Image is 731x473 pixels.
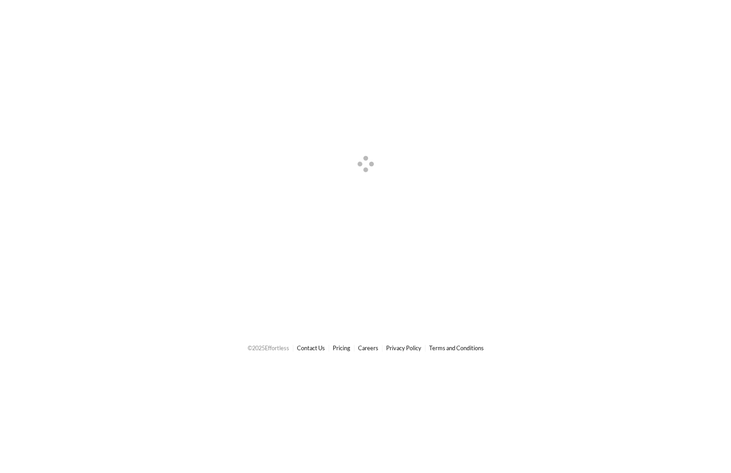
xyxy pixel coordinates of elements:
[333,344,350,352] a: Pricing
[297,344,325,352] a: Contact Us
[429,344,484,352] a: Terms and Conditions
[248,344,289,352] span: © 2025 Effortless
[386,344,421,352] a: Privacy Policy
[358,344,378,352] a: Careers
